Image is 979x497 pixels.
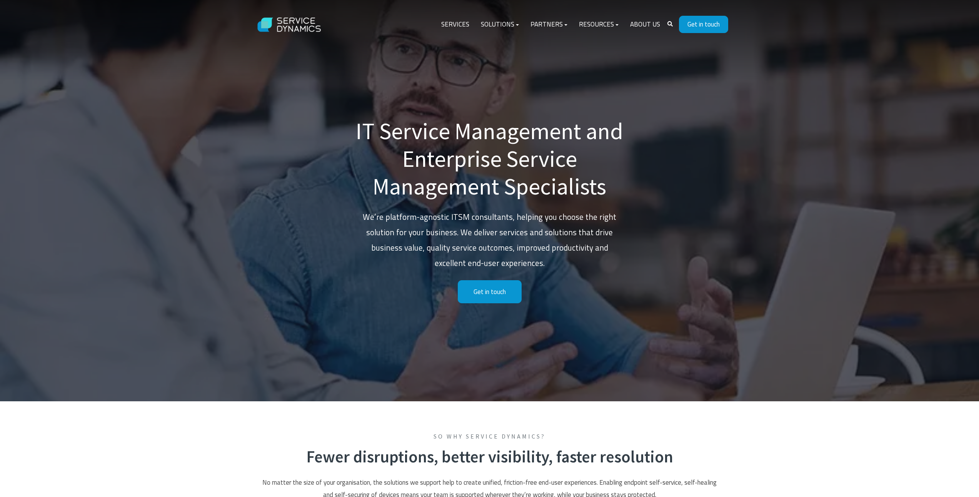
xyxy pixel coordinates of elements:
a: About Us [624,15,666,34]
a: Get in touch [458,280,522,304]
h2: Fewer disruptions, better visibility, faster resolution [259,447,720,467]
span: So why Service Dynamics? [259,432,720,440]
a: Get in touch [679,16,728,33]
img: Service Dynamics Logo - White [251,10,328,40]
a: Resources [573,15,624,34]
p: We’re platform-agnostic ITSM consultants, helping you choose the right solution for your business... [355,209,624,271]
a: Solutions [475,15,525,34]
div: Navigation Menu [435,15,666,34]
a: Partners [525,15,573,34]
a: Services [435,15,475,34]
h1: IT Service Management and Enterprise Service Management Specialists [355,117,624,200]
